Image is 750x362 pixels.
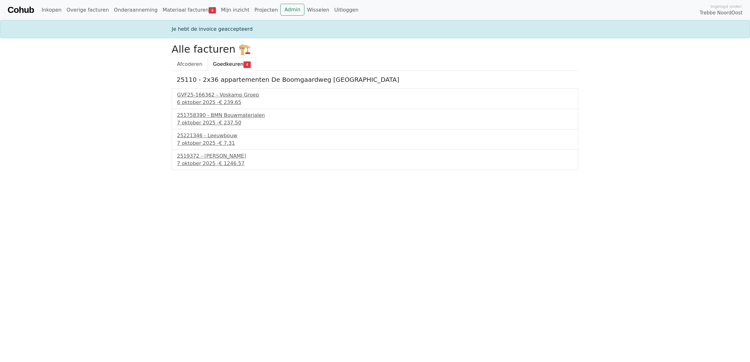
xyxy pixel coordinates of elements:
span: Ingelogd onder: [710,3,742,9]
a: Wisselen [304,4,332,16]
div: 7 oktober 2025 - [177,160,573,167]
div: 2519372 - [PERSON_NAME] [177,152,573,160]
a: Inkopen [39,4,64,16]
a: Admin [280,4,304,16]
div: 7 oktober 2025 - [177,119,573,127]
a: Uitloggen [332,4,361,16]
div: 6 oktober 2025 - [177,99,573,106]
span: Goedkeuren [213,61,244,67]
h5: 25110 - 2x36 appartementen De Boomgaardweg [GEOGRAPHIC_DATA] [177,76,573,83]
a: 2519372 - [PERSON_NAME]7 oktober 2025 -€ 1246.57 [177,152,573,167]
a: 25221346 - Leeuwbouw7 oktober 2025 -€ 7.31 [177,132,573,147]
h2: Alle facturen 🏗️ [172,43,578,55]
a: Overige facturen [64,4,111,16]
span: 4 [244,61,251,68]
div: GVF25-166362 - Voskamp Groep [177,91,573,99]
a: Projecten [252,4,281,16]
span: Trebbe NoordOost [700,9,742,17]
a: Mijn inzicht [218,4,252,16]
a: Onderaanneming [111,4,160,16]
a: Cohub [8,3,34,18]
a: GVF25-166362 - Voskamp Groep6 oktober 2025 -€ 239.65 [177,91,573,106]
div: 7 oktober 2025 - [177,139,573,147]
div: Je hebt de invoice geaccepteerd [168,25,582,33]
a: 251758390 - BMN Bouwmaterialen7 oktober 2025 -€ 237.50 [177,112,573,127]
div: 251758390 - BMN Bouwmaterialen [177,112,573,119]
span: Afcoderen [177,61,202,67]
span: € 7.31 [219,140,235,146]
div: 25221346 - Leeuwbouw [177,132,573,139]
span: € 237.50 [219,120,241,126]
a: Afcoderen [172,58,208,71]
span: 4 [209,7,216,13]
span: € 239.65 [219,99,241,105]
a: Goedkeuren4 [208,58,256,71]
a: Materiaal facturen4 [160,4,218,16]
span: € 1246.57 [219,160,244,166]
